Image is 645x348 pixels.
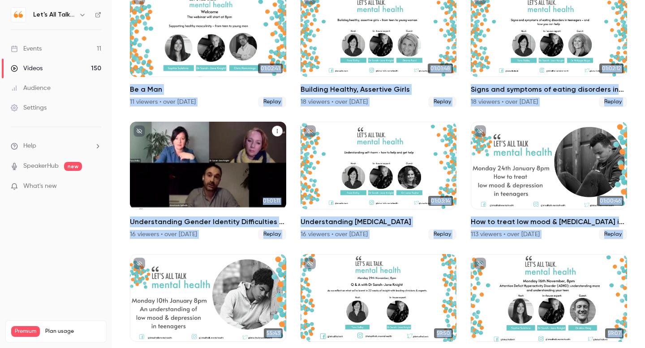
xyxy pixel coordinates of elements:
[428,64,453,73] span: 01:01:48
[428,196,453,206] span: 01:03:14
[474,125,486,137] button: unpublished
[130,84,286,95] h2: Be a Man
[471,122,627,240] li: How to treat low mood & depression in teenagers
[64,162,82,171] span: new
[301,216,457,227] h2: Understanding [MEDICAL_DATA]
[258,229,286,240] span: Replay
[130,98,196,106] div: 11 viewers • over [DATE]
[304,125,316,137] button: unpublished
[90,182,101,191] iframe: Noticeable Trigger
[301,122,457,240] li: Understanding Self Harm
[434,328,453,338] span: 59:50
[260,196,283,206] span: 01:01:11
[428,97,456,107] span: Replay
[133,125,145,137] button: unpublished
[599,64,623,73] span: 01:02:12
[130,122,286,240] li: Understanding Gender Identity Difficulties in Adolescence
[599,229,627,240] span: Replay
[264,328,283,338] span: 55:43
[605,328,623,338] span: 59:07
[11,64,43,73] div: Videos
[258,97,286,107] span: Replay
[471,122,627,240] a: 01:00:46How to treat low mood & [MEDICAL_DATA] in teenagers113 viewers • over [DATE]Replay
[599,97,627,107] span: Replay
[11,84,51,93] div: Audience
[45,328,101,335] span: Plan usage
[301,98,368,106] div: 18 viewers • over [DATE]
[11,141,101,151] li: help-dropdown-opener
[301,230,368,239] div: 16 viewers • over [DATE]
[130,230,197,239] div: 16 viewers • over [DATE]
[11,8,26,22] img: Let's All Talk Mental Health
[471,84,627,95] h2: Signs and symptoms of eating disorders in teenagers
[304,258,316,269] button: unpublished
[23,182,57,191] span: What's new
[23,161,59,171] a: SpeakerHub
[11,103,47,112] div: Settings
[474,258,486,269] button: unpublished
[471,98,538,106] div: 18 viewers • over [DATE]
[597,196,623,206] span: 01:00:46
[130,122,286,240] a: 01:01:11Understanding Gender Identity Difficulties in Adolescence16 viewers • over [DATE]Replay
[301,84,457,95] h2: Building Healthy, Assertive Girls
[258,64,283,73] span: 01:02:41
[471,216,627,227] h2: How to treat low mood & [MEDICAL_DATA] in teenagers
[130,216,286,227] h2: Understanding Gender Identity Difficulties in Adolescence
[23,141,36,151] span: Help
[301,122,457,240] a: 01:03:14Understanding [MEDICAL_DATA]16 viewers • over [DATE]Replay
[11,326,40,337] span: Premium
[428,229,456,240] span: Replay
[133,258,145,269] button: unpublished
[471,230,540,239] div: 113 viewers • over [DATE]
[33,10,75,19] h6: Let's All Talk Mental Health
[11,44,42,53] div: Events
